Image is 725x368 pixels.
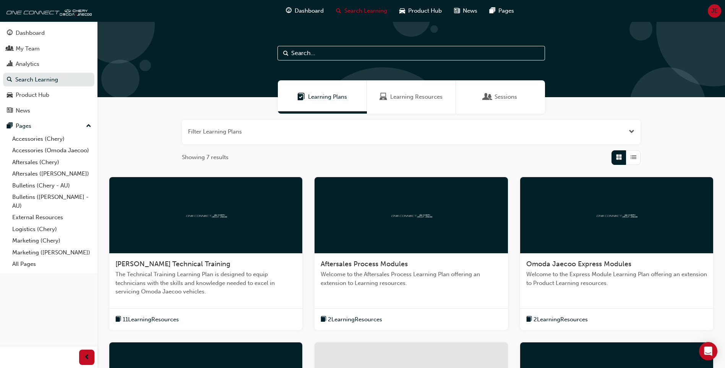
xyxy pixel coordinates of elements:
[9,145,94,156] a: Accessories (Omoda Jaecoo)
[456,80,545,114] a: SessionsSessions
[3,24,94,119] button: DashboardMy TeamAnalyticsSearch LearningProduct HubNews
[526,315,532,324] span: book-icon
[534,315,588,324] span: 2 Learning Resources
[283,49,289,58] span: Search
[7,123,13,130] span: pages-icon
[182,153,229,162] span: Showing 7 results
[7,92,13,99] span: car-icon
[526,315,588,324] button: book-icon2LearningResources
[16,44,40,53] div: My Team
[286,6,292,16] span: guage-icon
[3,119,94,133] button: Pages
[115,315,179,324] button: book-icon11LearningResources
[315,177,508,331] a: oneconnectAftersales Process ModulesWelcome to the Aftersales Process Learning Plan offering an e...
[454,6,460,16] span: news-icon
[16,60,39,68] div: Analytics
[280,3,330,19] a: guage-iconDashboard
[3,88,94,102] a: Product Hub
[3,57,94,71] a: Analytics
[390,211,432,218] img: oneconnect
[463,7,477,15] span: News
[7,107,13,114] span: news-icon
[390,93,443,101] span: Learning Resources
[9,212,94,223] a: External Resources
[16,106,30,115] div: News
[3,26,94,40] a: Dashboard
[9,223,94,235] a: Logistics (Chery)
[84,353,90,362] span: prev-icon
[278,80,367,114] a: Learning PlansLearning Plans
[297,93,305,101] span: Learning Plans
[295,7,324,15] span: Dashboard
[448,3,483,19] a: news-iconNews
[631,153,636,162] span: List
[408,7,442,15] span: Product Hub
[616,153,622,162] span: Grid
[115,260,230,268] span: [PERSON_NAME] Technical Training
[7,46,13,52] span: people-icon
[3,104,94,118] a: News
[484,93,491,101] span: Sessions
[4,3,92,18] img: oneconnect
[321,315,326,324] span: book-icon
[9,258,94,270] a: All Pages
[9,247,94,259] a: Marketing ([PERSON_NAME])
[490,6,495,16] span: pages-icon
[330,3,393,19] a: search-iconSearch Learning
[185,211,227,218] img: oneconnect
[595,211,637,218] img: oneconnect
[9,133,94,145] a: Accessories (Chery)
[7,30,13,37] span: guage-icon
[7,61,13,68] span: chart-icon
[380,93,387,101] span: Learning Resources
[336,6,341,16] span: search-icon
[115,315,121,324] span: book-icon
[483,3,520,19] a: pages-iconPages
[321,270,501,287] span: Welcome to the Aftersales Process Learning Plan offering an extension to Learning resources.
[277,46,545,60] input: Search...
[9,180,94,192] a: Bulletins (Chery - AU)
[526,270,707,287] span: Welcome to the Express Module Learning Plan offering an extension to Product Learning resources.
[123,315,179,324] span: 11 Learning Resources
[526,260,631,268] span: Omoda Jaecoo Express Modules
[321,260,408,268] span: Aftersales Process Modules
[109,177,302,331] a: oneconnect[PERSON_NAME] Technical TrainingThe Technical Training Learning Plan is designed to equ...
[495,93,517,101] span: Sessions
[16,91,49,99] div: Product Hub
[3,42,94,56] a: My Team
[629,127,634,136] button: Open the filter
[711,7,718,15] span: JE
[699,342,717,360] div: Open Intercom Messenger
[393,3,448,19] a: car-iconProduct Hub
[344,7,387,15] span: Search Learning
[399,6,405,16] span: car-icon
[16,29,45,37] div: Dashboard
[9,168,94,180] a: Aftersales ([PERSON_NAME])
[367,80,456,114] a: Learning ResourcesLearning Resources
[328,315,382,324] span: 2 Learning Resources
[321,315,382,324] button: book-icon2LearningResources
[708,4,721,18] button: JE
[7,77,12,83] span: search-icon
[520,177,713,331] a: oneconnectOmoda Jaecoo Express ModulesWelcome to the Express Module Learning Plan offering an ext...
[115,270,296,296] span: The Technical Training Learning Plan is designed to equip technicians with the skills and knowled...
[308,93,347,101] span: Learning Plans
[9,235,94,247] a: Marketing (Chery)
[16,122,31,130] div: Pages
[498,7,514,15] span: Pages
[9,156,94,168] a: Aftersales (Chery)
[3,73,94,87] a: Search Learning
[9,191,94,212] a: Bulletins ([PERSON_NAME] - AU)
[86,121,91,131] span: up-icon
